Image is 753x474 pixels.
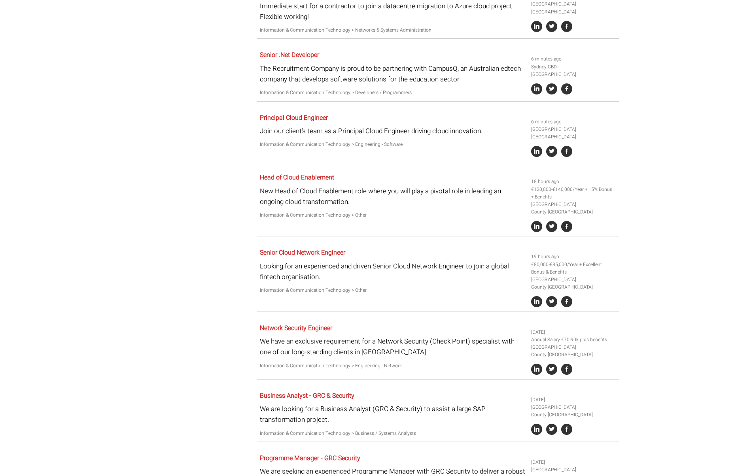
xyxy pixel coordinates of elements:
a: Senior .Net Developer [260,50,319,60]
li: €80,000-€85,000/Year + Excellent Bonus & Benefits [531,261,616,276]
p: Information & Communication Technology > Networks & Systems Administration [260,26,525,34]
p: New Head of Cloud Enablement role where you will play a pivotal role in leading an ongoing cloud ... [260,186,525,207]
p: Looking for an experienced and driven Senior Cloud Network Engineer to join a global fintech orga... [260,261,525,282]
a: Programme Manager - GRC Security [260,453,360,463]
li: [GEOGRAPHIC_DATA] [GEOGRAPHIC_DATA] [531,126,616,141]
p: Information & Communication Technology > Engineering - Network [260,362,525,370]
li: [GEOGRAPHIC_DATA] County [GEOGRAPHIC_DATA] [531,276,616,291]
li: Sydney CBD [GEOGRAPHIC_DATA] [531,63,616,78]
li: €120,000-€140,000/Year + 15% Bonus + Benefits [531,186,616,201]
p: Information & Communication Technology > Developers / Programmers [260,89,525,96]
li: [DATE] [531,396,616,404]
p: Information & Communication Technology > Engineering - Software [260,141,525,148]
li: [GEOGRAPHIC_DATA] County [GEOGRAPHIC_DATA] [531,201,616,216]
li: [GEOGRAPHIC_DATA] County [GEOGRAPHIC_DATA] [531,404,616,419]
li: Annual Salary €70-90k plus benefits [531,336,616,344]
p: Join our client’s team as a Principal Cloud Engineer driving cloud innovation. [260,126,525,136]
li: [DATE] [531,329,616,336]
p: We have an exclusive requirement for a Network Security (Check Point) specialist with one of our ... [260,336,525,357]
p: Information & Communication Technology > Other [260,287,525,294]
li: 18 hours ago [531,178,616,185]
li: 6 minutes ago [531,55,616,63]
p: Information & Communication Technology > Other [260,212,525,219]
a: Business Analyst - GRC & Security [260,391,354,400]
li: [DATE] [531,459,616,466]
p: Information & Communication Technology > Business / Systems Analysts [260,430,525,437]
a: Head of Cloud Enablement [260,173,334,182]
a: Network Security Engineer [260,323,332,333]
li: 19 hours ago [531,253,616,261]
a: Senior Cloud Network Engineer [260,248,345,257]
p: The Recruitment Company is proud to be partnering with CampusQ, an Australian edtech company that... [260,63,525,85]
p: Immediate start for a contractor to join a datacentre migration to Azure cloud project. Flexible ... [260,1,525,22]
li: [GEOGRAPHIC_DATA] County [GEOGRAPHIC_DATA] [531,344,616,359]
p: We are looking for a Business Analyst (GRC & Security) to assist a large SAP transformation project. [260,404,525,425]
a: Principal Cloud Engineer [260,113,328,123]
li: 6 minutes ago [531,118,616,126]
li: [GEOGRAPHIC_DATA] [GEOGRAPHIC_DATA] [531,0,616,15]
